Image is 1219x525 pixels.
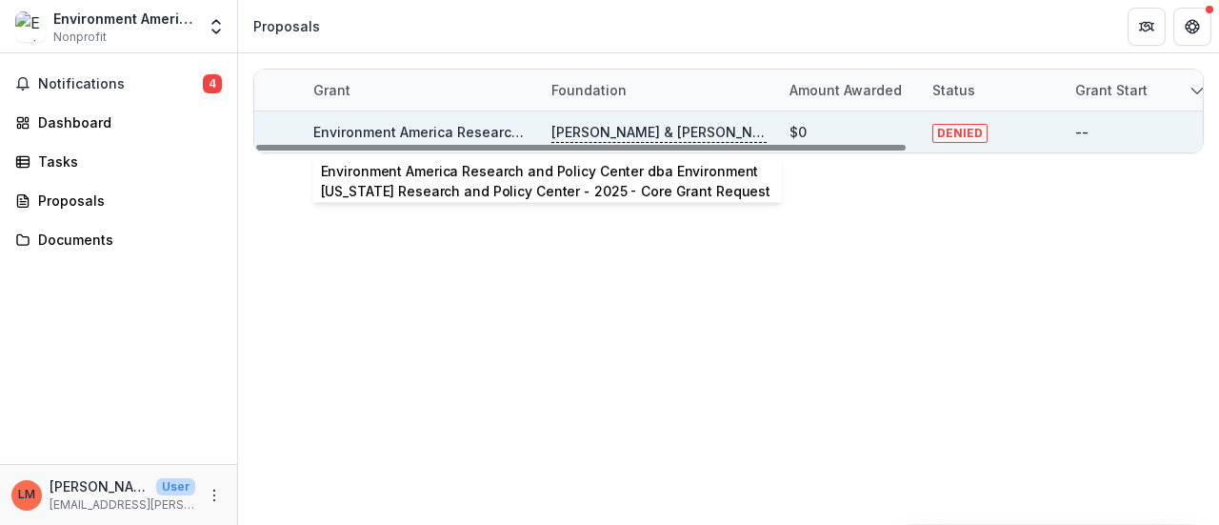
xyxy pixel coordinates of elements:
a: Proposals [8,185,230,216]
a: Tasks [8,146,230,177]
div: Environment America Research and Policy Center dba Environment [US_STATE] Research and Policy Center [53,9,195,29]
img: Environment America Research and Policy Center dba Environment Texas Research and Policy Center [15,11,46,42]
div: Grant start [1064,70,1207,111]
span: 4 [203,74,222,93]
div: Amount awarded [778,70,921,111]
div: Grant [302,70,540,111]
div: Foundation [540,70,778,111]
button: Partners [1128,8,1166,46]
button: Open entity switcher [203,8,230,46]
button: Get Help [1173,8,1211,46]
div: Grant [302,80,362,100]
div: Tasks [38,151,214,172]
div: Status [921,70,1064,111]
svg: sorted descending [1189,83,1205,98]
button: Notifications4 [8,69,230,99]
div: -- [1075,122,1089,142]
div: Documents [38,230,214,250]
div: Foundation [540,80,638,100]
div: Status [921,80,987,100]
p: [PERSON_NAME] & [PERSON_NAME] Fund [551,122,767,143]
div: Proposals [253,16,320,36]
div: Grant start [1064,80,1159,100]
p: [PERSON_NAME] [50,476,149,496]
div: Dashboard [38,112,214,132]
span: Notifications [38,76,203,92]
p: User [156,478,195,495]
button: More [203,484,226,507]
div: $0 [789,122,807,142]
p: [EMAIL_ADDRESS][PERSON_NAME][DOMAIN_NAME] [50,496,195,514]
div: Amount awarded [778,80,913,100]
div: Proposals [38,191,214,211]
a: Documents [8,224,230,255]
nav: breadcrumb [246,12,328,40]
span: Nonprofit [53,29,107,46]
a: Environment America Research and Policy Center dba Environment [US_STATE] Research and Policy Cen... [313,124,1219,140]
div: Luke Metzger [18,489,35,501]
a: Dashboard [8,107,230,138]
span: DENIED [932,124,988,143]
